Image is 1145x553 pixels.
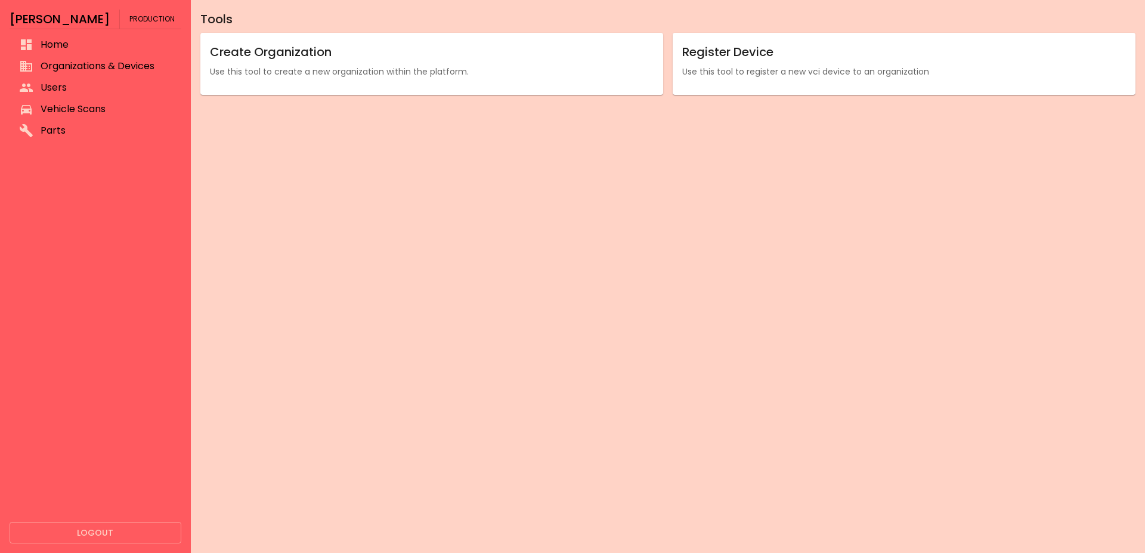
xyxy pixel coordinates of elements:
[210,66,654,78] p: Use this tool to create a new organization within the platform.
[210,42,654,61] h6: Create Organization
[682,42,1126,61] h6: Register Device
[41,38,172,52] span: Home
[10,522,181,544] button: Logout
[10,10,110,29] h6: [PERSON_NAME]
[129,10,175,29] span: Production
[41,102,172,116] span: Vehicle Scans
[41,123,172,138] span: Parts
[682,66,1126,78] p: Use this tool to register a new vci device to an organization
[41,59,172,73] span: Organizations & Devices
[41,81,172,95] span: Users
[200,10,1135,29] h6: Tools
